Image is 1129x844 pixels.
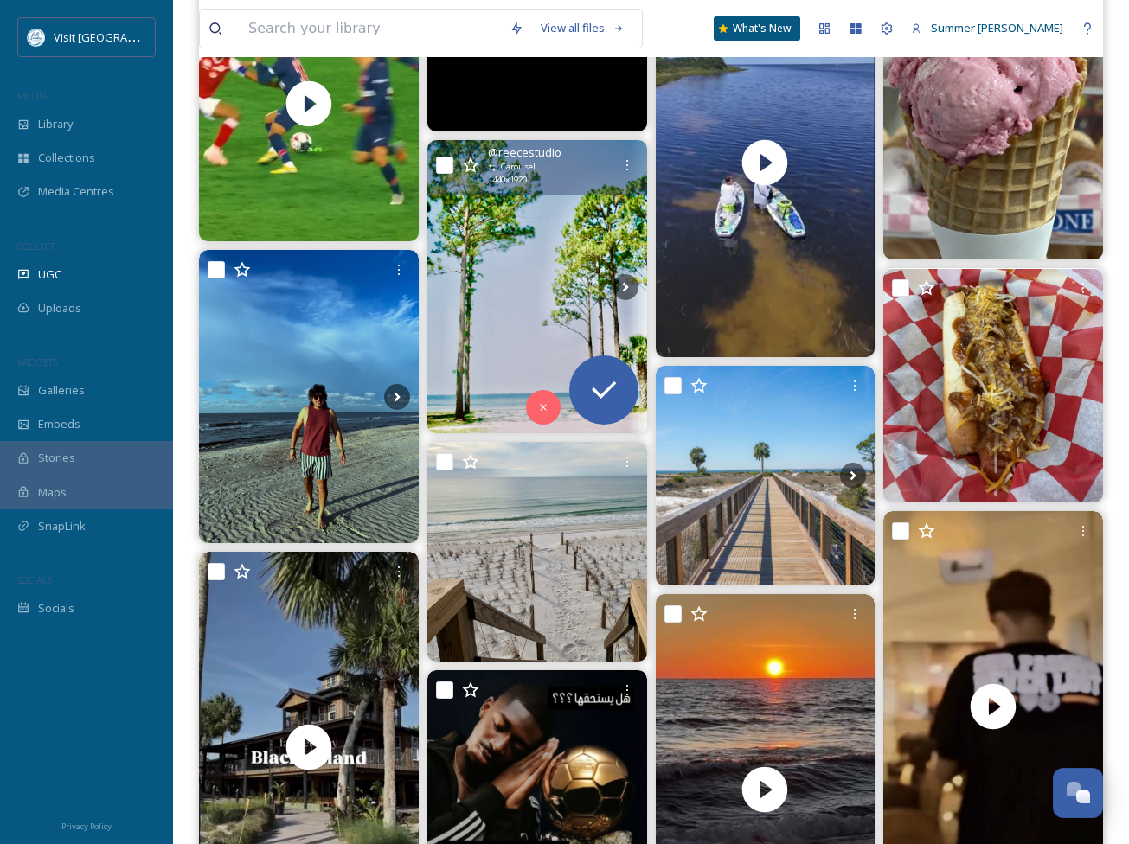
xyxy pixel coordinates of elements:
a: Summer [PERSON_NAME] [902,11,1072,45]
span: Summer [PERSON_NAME] [931,20,1063,35]
span: COLLECT [17,240,55,253]
a: Privacy Policy [61,815,112,835]
span: @ reecestudio [488,144,561,161]
span: 1440 x 1920 [488,174,527,186]
img: #capesanblas #portsaintjoe #mexicobeach #birthdaytrip #familytrip2025 [199,250,419,542]
span: Privacy Policy [61,821,112,832]
span: UGC [38,266,61,283]
img: The path to family memories starts right here! 🌊✨ Private beach access? We've got you!!! Book you... [656,366,876,585]
span: Collections [38,150,95,166]
span: SnapLink [38,518,86,534]
img: download%20%282%29.png [28,29,45,46]
span: Socials [38,600,74,617]
span: Maps [38,484,67,501]
span: Media Centres [38,183,114,200]
img: Relax, recharge, repeat. Book your stay at Blue Moon Cape House in Cape San Blas Fl. 🌴☀️ LINK IN ... [427,442,647,662]
input: Search your library [240,10,501,48]
img: When chili meets cheese and cozies up on a hot dog bun… it’s game over. Messy? Yep. Worth it? Abs... [883,269,1103,502]
span: Carousel [501,161,536,173]
img: 📍Port St. Joe #minolta #minoltaxe7 #35mm #35mmfilm #filmphotography #portstjoe #florida #beach #o... [427,140,647,432]
button: Open Chat [1053,768,1103,818]
a: View all files [532,11,633,45]
span: Galleries [38,382,85,399]
span: Embeds [38,416,80,432]
span: Visit [GEOGRAPHIC_DATA] [54,29,188,45]
span: MEDIA [17,89,48,102]
span: Uploads [38,300,81,316]
span: Library [38,116,73,132]
span: WIDGETS [17,355,57,368]
span: SOCIALS [17,573,52,586]
a: What's New [714,16,800,41]
span: Stories [38,450,75,466]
